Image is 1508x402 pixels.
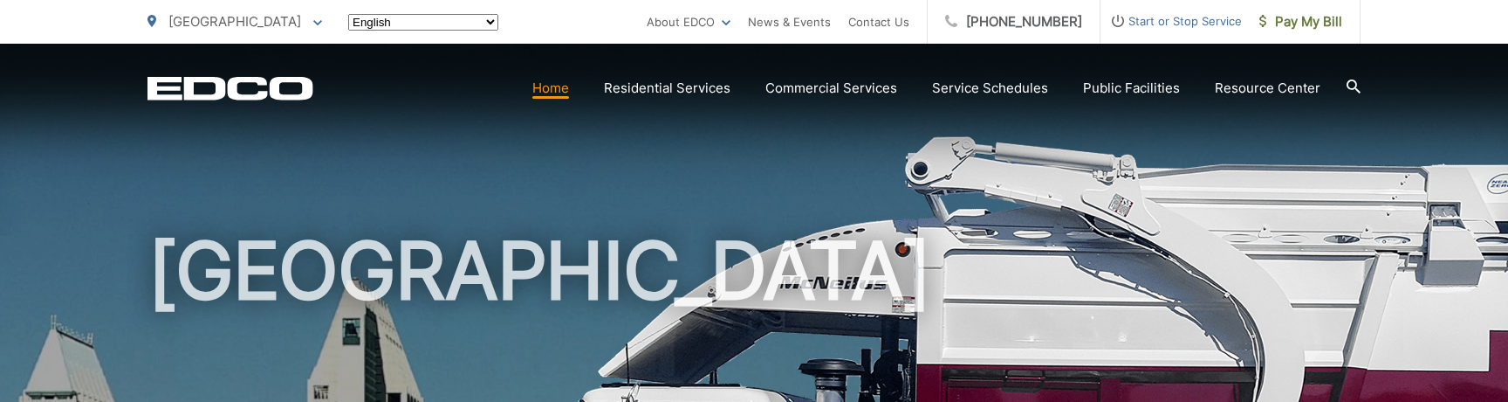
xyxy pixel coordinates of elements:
[1215,78,1320,99] a: Resource Center
[647,11,730,32] a: About EDCO
[932,78,1048,99] a: Service Schedules
[748,11,831,32] a: News & Events
[604,78,730,99] a: Residential Services
[1083,78,1180,99] a: Public Facilities
[168,13,301,30] span: [GEOGRAPHIC_DATA]
[765,78,897,99] a: Commercial Services
[147,76,313,100] a: EDCD logo. Return to the homepage.
[848,11,909,32] a: Contact Us
[532,78,569,99] a: Home
[1259,11,1342,32] span: Pay My Bill
[348,14,498,31] select: Select a language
